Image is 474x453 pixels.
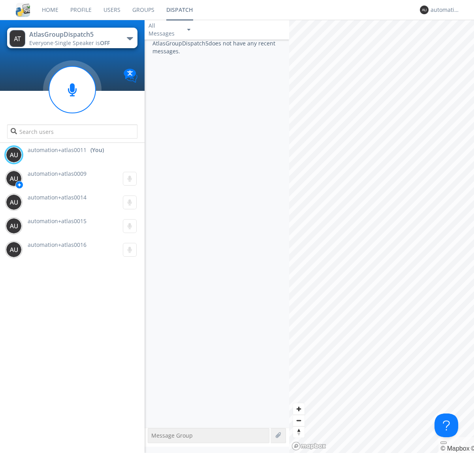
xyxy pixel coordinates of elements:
img: 373638.png [6,147,22,163]
button: Zoom in [293,403,305,415]
div: Everyone · [29,39,118,47]
span: automation+atlas0009 [28,170,87,177]
iframe: Toggle Customer Support [434,414,458,437]
span: automation+atlas0014 [28,194,87,201]
img: 373638.png [6,218,22,234]
img: 373638.png [6,194,22,210]
span: automation+atlas0011 [28,146,87,154]
img: cddb5a64eb264b2086981ab96f4c1ba7 [16,3,30,17]
div: (You) [90,146,104,154]
img: 373638.png [420,6,429,14]
img: 373638.png [6,242,22,258]
img: 373638.png [9,30,25,47]
a: Mapbox [440,445,469,452]
img: 373638.png [6,171,22,186]
span: Reset bearing to north [293,427,305,438]
span: Single Speaker is [55,39,110,47]
div: AtlasGroupDispatch5 [29,30,118,39]
a: Mapbox logo [292,442,326,451]
img: Translation enabled [124,69,137,83]
span: automation+atlas0016 [28,241,87,248]
span: automation+atlas0015 [28,217,87,225]
span: OFF [100,39,110,47]
div: All Messages [149,22,180,38]
button: Toggle attribution [440,442,447,444]
img: caret-down-sm.svg [187,29,190,31]
div: automation+atlas0011 [431,6,460,14]
input: Search users [7,124,137,139]
button: Reset bearing to north [293,426,305,438]
button: Zoom out [293,415,305,426]
button: AtlasGroupDispatch5Everyone·Single Speaker isOFF [7,28,137,48]
div: AtlasGroupDispatch5 does not have any recent messages. [145,39,289,428]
